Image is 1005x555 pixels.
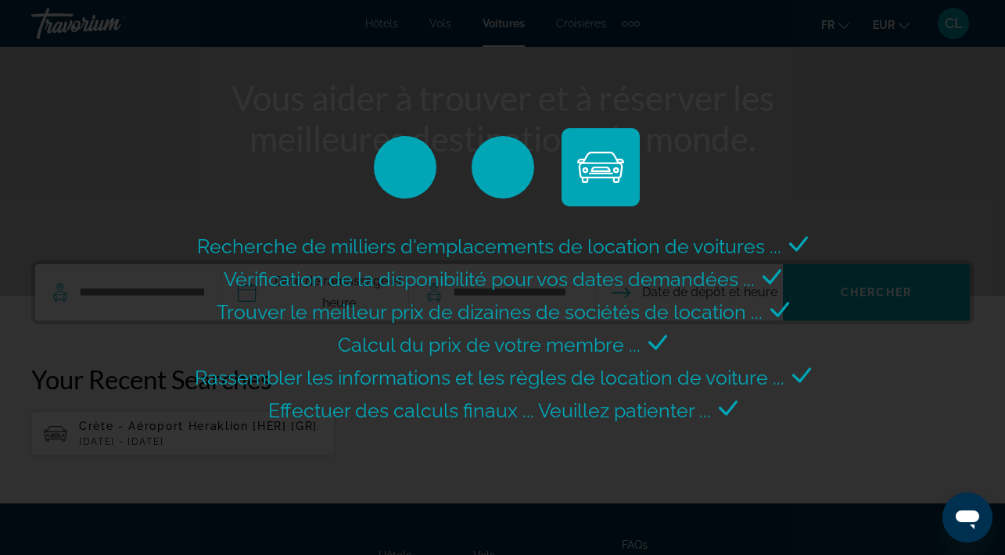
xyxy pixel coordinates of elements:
[942,492,992,542] iframe: Bouton de lancement de la fenêtre de messagerie
[268,399,711,422] span: Effectuer des calculs finaux ... Veuillez patienter ...
[195,366,784,389] span: Rassembler les informations et les règles de location de voiture ...
[217,300,763,324] span: Trouver le meilleur prix de dizaines de sociétés de location ...
[197,235,781,258] span: Recherche de milliers d'emplacements de location de voitures ...
[224,267,755,291] span: Vérification de la disponibilité pour vos dates demandées ...
[338,333,641,356] span: Calcul du prix de votre membre ...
